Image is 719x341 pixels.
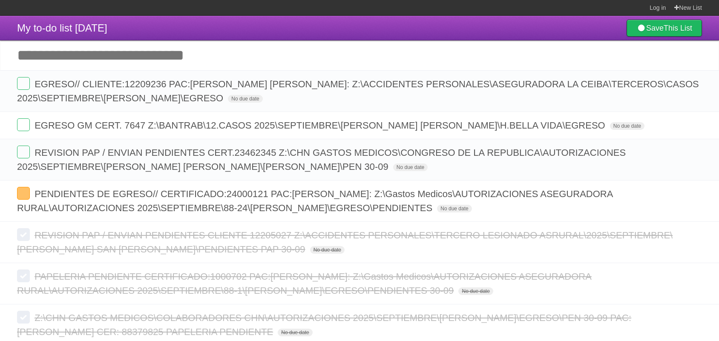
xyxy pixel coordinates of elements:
span: No due date [228,95,262,103]
span: My to-do list [DATE] [17,22,107,34]
b: This List [664,24,692,32]
label: Done [17,187,30,200]
label: Done [17,118,30,131]
label: Done [17,269,30,282]
span: No due date [437,205,472,212]
label: Done [17,77,30,90]
label: Done [17,146,30,158]
span: PENDIENTES DE EGRESO// CERTIFICADO:24000121 PAC:[PERSON_NAME]: Z:\Gastos Medicos\AUTORIZACIONES A... [17,189,613,213]
span: No due date [610,122,644,130]
span: EGRESO// CLIENTE:12209236 PAC:[PERSON_NAME] [PERSON_NAME]: Z:\ACCIDENTES PERSONALES\ASEGURADORA L... [17,79,699,103]
span: PAPELERIA PENDIENTE CERTIFICADO:1000702 PAC:[PERSON_NAME]: Z:\Gastos Medicos\AUTORIZACIONES ASEGU... [17,271,592,296]
a: SaveThis List [627,20,702,37]
span: No due date [310,246,345,254]
span: REVISION PAP / ENVIAN PENDIENTES CERT.23462345 Z:\CHN GASTOS MEDICOS\CONGRESO DE LA REPUBLICA\AUT... [17,147,626,172]
span: EGRESO GM CERT. 7647 Z:\BANTRAB\12.CASOS 2025\SEPTIEMBRE\[PERSON_NAME] [PERSON_NAME]\H.BELLA VIDA... [35,120,607,131]
span: Z:\CHN GASTOS MEDICOS\COLABORADORES CHN\AUTORIZACIONES 2025\SEPTIEMBRE\[PERSON_NAME]\EGRESO\PEN 3... [17,312,631,337]
span: REVISION PAP / ENVIAN PENDIENTES CLIENTE 12205027 Z:\ACCIDENTES PERSONALES\TERCERO LESIONADO ASRU... [17,230,673,255]
span: No due date [458,287,493,295]
span: No due date [393,163,428,171]
span: No due date [278,329,312,336]
label: Done [17,311,30,324]
label: Done [17,228,30,241]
